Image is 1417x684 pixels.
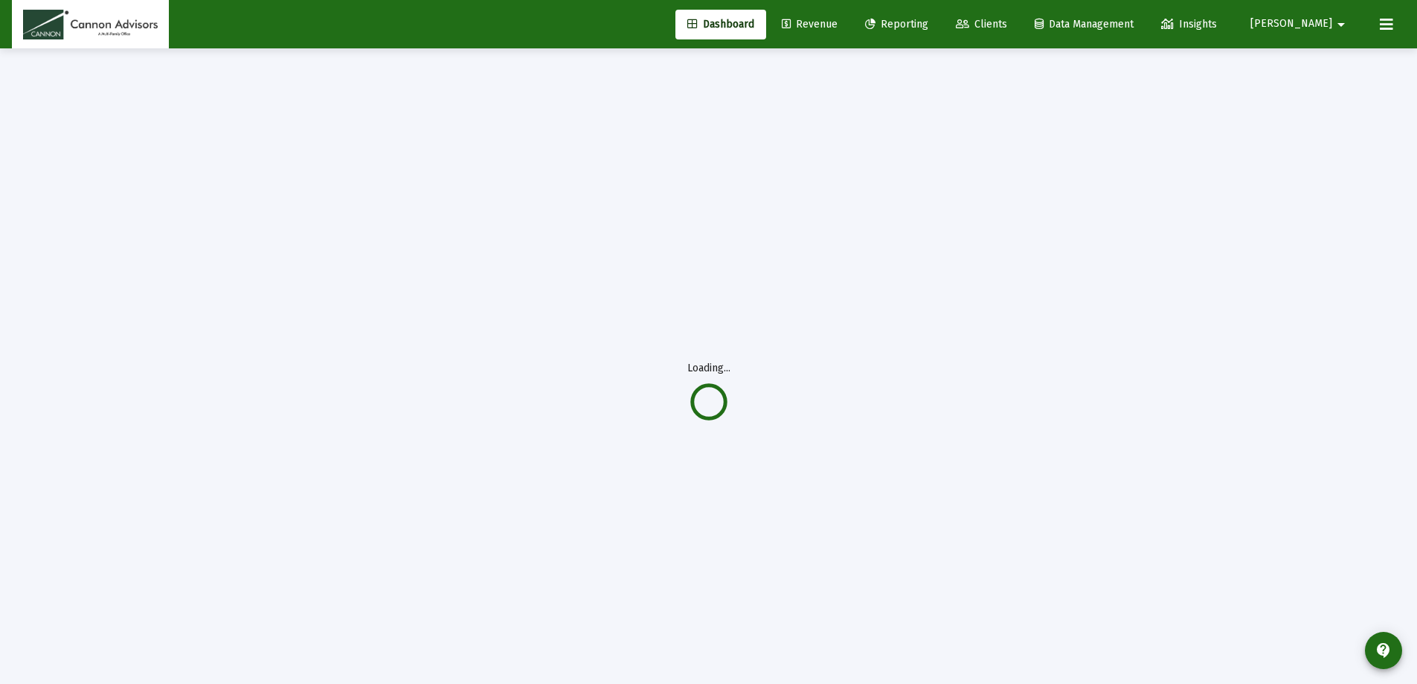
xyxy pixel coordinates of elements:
span: Revenue [782,18,838,31]
a: Revenue [770,10,849,39]
span: Insights [1161,18,1217,31]
a: Reporting [853,10,940,39]
span: Clients [956,18,1007,31]
span: Reporting [865,18,928,31]
mat-icon: arrow_drop_down [1332,10,1350,39]
a: Clients [944,10,1019,39]
span: Data Management [1035,18,1134,31]
span: Dashboard [687,18,754,31]
mat-icon: contact_support [1375,642,1392,659]
img: Dashboard [23,10,158,39]
a: Dashboard [675,10,766,39]
span: [PERSON_NAME] [1250,18,1332,31]
button: [PERSON_NAME] [1233,9,1368,39]
a: Insights [1149,10,1229,39]
a: Data Management [1023,10,1146,39]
